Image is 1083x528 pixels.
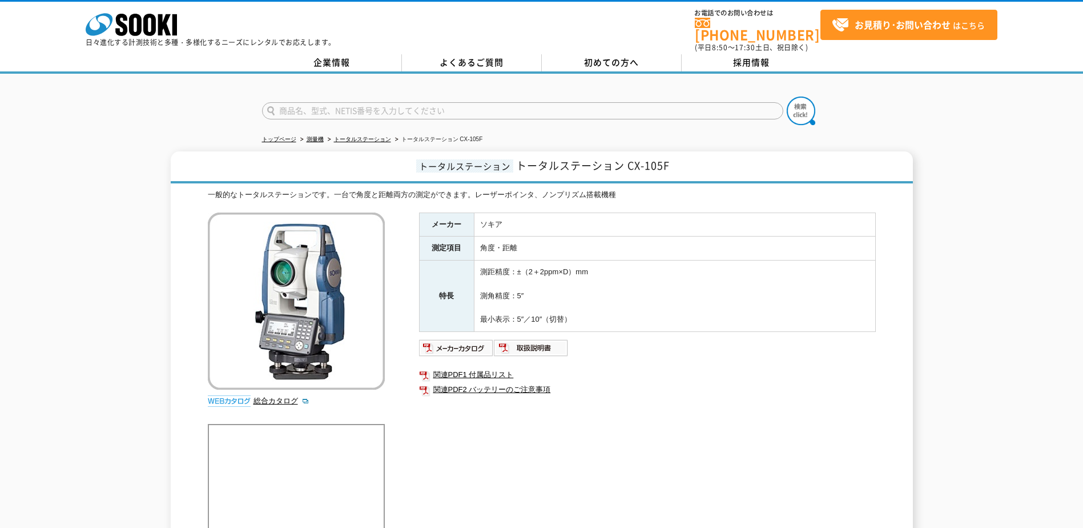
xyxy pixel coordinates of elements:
[334,136,391,142] a: トータルステーション
[419,261,474,332] th: 特長
[820,10,997,40] a: お見積り･お問い合わせはこちら
[402,54,542,71] a: よくあるご質問
[712,42,728,53] span: 8:50
[262,102,783,119] input: 商品名、型式、NETIS番号を入力してください
[393,134,483,146] li: トータルステーション CX-105F
[416,159,513,173] span: トータルステーション
[474,261,875,332] td: 測距精度：±（2＋2ppm×D）mm 測角精度：5″ 最小表示：5″／10″（切替）
[419,339,494,357] img: メーカーカタログ
[584,56,639,69] span: 初めての方へ
[419,382,876,397] a: 関連PDF2 バッテリーのご注意事項
[542,54,682,71] a: 初めての方へ
[516,158,670,173] span: トータルステーション CX-105F
[419,367,876,382] a: 関連PDF1 付属品リスト
[855,18,951,31] strong: お見積り･お問い合わせ
[695,42,808,53] span: (平日 ～ 土日、祝日除く)
[832,17,985,34] span: はこちら
[262,54,402,71] a: 企業情報
[253,397,309,405] a: 総合カタログ
[208,395,251,407] img: webカタログ
[695,10,820,17] span: お電話でのお問い合わせは
[419,346,494,355] a: メーカーカタログ
[419,213,474,237] th: メーカー
[494,346,569,355] a: 取扱説明書
[494,339,569,357] img: 取扱説明書
[474,237,875,261] td: 角度・距離
[787,97,815,125] img: btn_search.png
[208,213,385,390] img: トータルステーション CX-105F
[695,18,820,41] a: [PHONE_NUMBER]
[682,54,822,71] a: 採用情報
[735,42,755,53] span: 17:30
[262,136,296,142] a: トップページ
[419,237,474,261] th: 測定項目
[474,213,875,237] td: ソキア
[307,136,324,142] a: 測量機
[86,39,336,46] p: 日々進化する計測技術と多種・多様化するニーズにレンタルでお応えします。
[208,189,876,201] div: 一般的なトータルステーションです。一台で角度と距離両方の測定ができます。レーザーポインタ、ノンプリズム搭載機種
